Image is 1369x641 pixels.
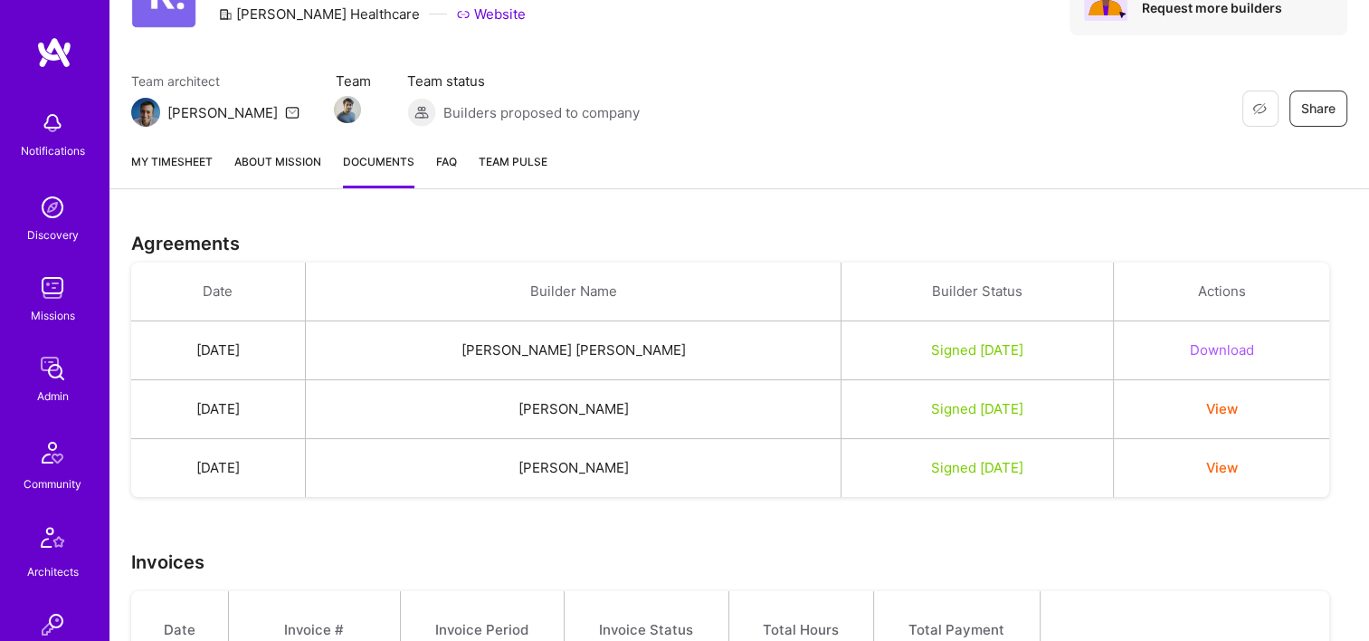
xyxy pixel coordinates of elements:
i: icon Mail [285,105,299,120]
img: logo [36,36,72,69]
img: Architects [31,519,74,562]
div: Architects [27,562,79,581]
span: Team [336,72,371,91]
span: Documents [343,152,414,171]
a: Team Member Avatar [336,94,359,125]
div: Discovery [27,225,79,244]
a: About Mission [234,152,321,188]
a: FAQ [436,152,457,188]
img: discovery [34,189,71,225]
span: Team status [407,72,640,91]
div: [PERSON_NAME] [167,103,278,122]
img: admin teamwork [34,350,71,387]
div: Admin [37,387,69,406]
h3: Agreements [131,233,1347,254]
img: teamwork [34,270,71,306]
div: Signed [DATE] [863,399,1091,418]
button: View [1206,458,1238,477]
div: [PERSON_NAME] Healthcare [218,5,420,24]
td: [DATE] [131,321,305,380]
a: Documents [343,152,414,188]
td: [DATE] [131,380,305,439]
div: Notifications [21,141,85,160]
span: Team architect [131,72,299,91]
a: My timesheet [131,152,213,188]
i: icon EyeClosed [1252,101,1267,116]
h3: Invoices [131,551,1347,573]
td: [DATE] [131,439,305,498]
th: Builder Status [841,263,1114,321]
a: Website [456,5,526,24]
span: Share [1301,100,1336,118]
div: Signed [DATE] [863,458,1091,477]
img: Builders proposed to company [407,98,436,127]
img: bell [34,105,71,141]
td: [PERSON_NAME] [305,439,841,498]
div: Missions [31,306,75,325]
img: Community [31,431,74,474]
a: Team Pulse [479,152,547,188]
img: Team Member Avatar [334,96,361,123]
i: icon CompanyGray [218,7,233,22]
div: Community [24,474,81,493]
button: Share [1289,91,1347,127]
td: [PERSON_NAME] [PERSON_NAME] [305,321,841,380]
span: Builders proposed to company [443,103,640,122]
td: [PERSON_NAME] [305,380,841,439]
th: Date [131,263,305,321]
th: Builder Name [305,263,841,321]
button: Download [1190,340,1254,359]
span: Team Pulse [479,155,547,168]
th: Actions [1114,263,1329,321]
img: Team Architect [131,98,160,127]
button: View [1206,399,1238,418]
div: Signed [DATE] [863,340,1091,359]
